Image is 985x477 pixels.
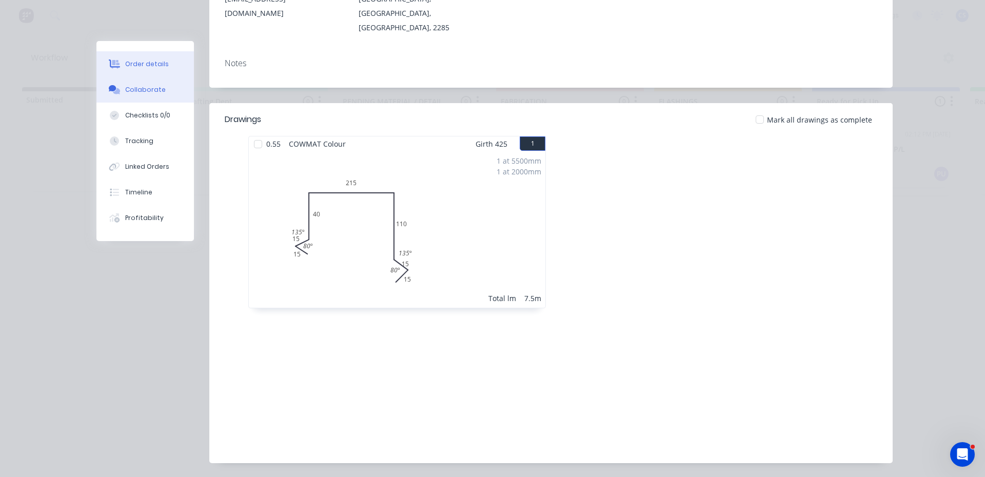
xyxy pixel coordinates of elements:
span: COWMAT Colour [285,136,350,151]
button: Tracking [96,128,194,154]
div: Drawings [225,113,261,126]
div: Total lm [488,293,516,304]
div: Profitability [125,213,164,223]
iframe: Intercom live chat [950,442,975,467]
div: Checklists 0/0 [125,111,170,120]
div: Timeline [125,188,152,197]
div: Order details [125,59,169,69]
button: Order details [96,51,194,77]
button: Profitability [96,205,194,231]
button: Timeline [96,180,194,205]
span: Mark all drawings as complete [767,114,872,125]
div: 1 at 5500mm [497,155,541,166]
button: 1 [520,136,545,151]
div: Linked Orders [125,162,169,171]
button: Linked Orders [96,154,194,180]
button: Checklists 0/0 [96,103,194,128]
span: Girth 425 [476,136,507,151]
div: Collaborate [125,85,166,94]
div: Tracking [125,136,153,146]
div: Notes [225,58,877,68]
div: 0151540215110151580º135º135º80º1 at 5500mm1 at 2000mmTotal lm7.5m [249,151,545,308]
div: 1 at 2000mm [497,166,541,177]
div: 7.5m [524,293,541,304]
button: Collaborate [96,77,194,103]
span: 0.55 [262,136,285,151]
